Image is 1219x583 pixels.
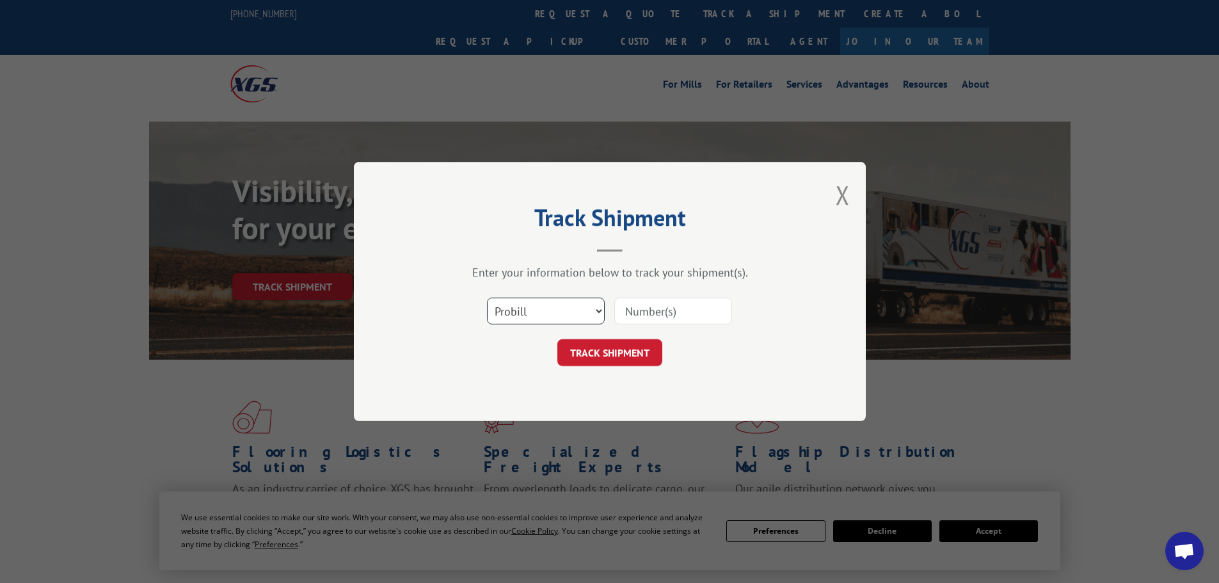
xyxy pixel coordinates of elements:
[418,209,802,233] h2: Track Shipment
[1165,532,1204,570] div: Open chat
[614,298,732,324] input: Number(s)
[557,339,662,366] button: TRACK SHIPMENT
[418,265,802,280] div: Enter your information below to track your shipment(s).
[836,178,850,212] button: Close modal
